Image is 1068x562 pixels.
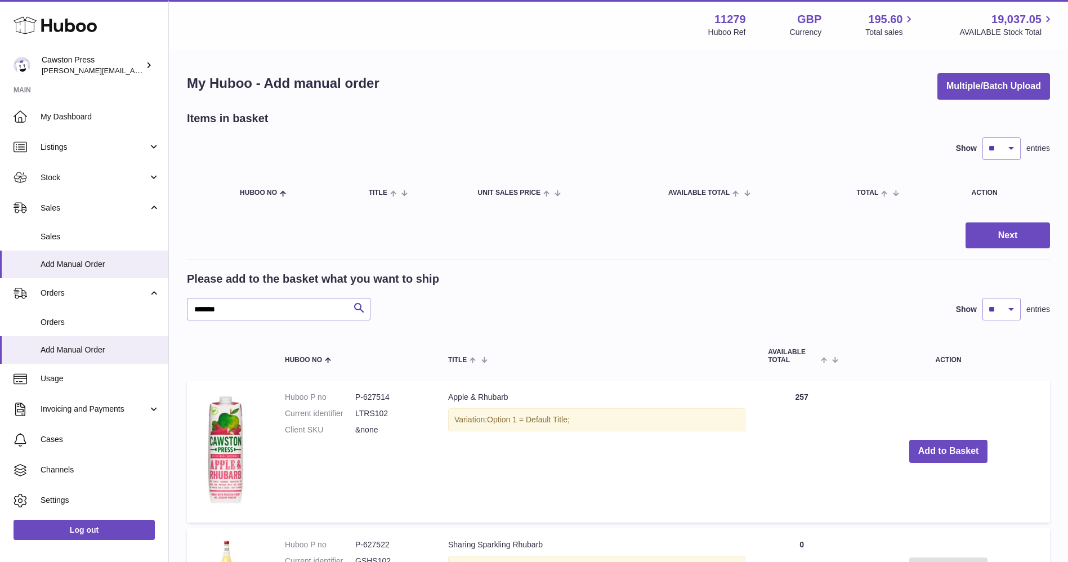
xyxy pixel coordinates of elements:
a: 19,037.05 AVAILABLE Stock Total [959,12,1054,38]
span: Cases [41,434,160,445]
span: AVAILABLE Total [668,189,730,197]
span: Orders [41,288,148,298]
div: Currency [790,27,822,38]
span: AVAILABLE Stock Total [959,27,1054,38]
span: Total [856,189,878,197]
div: Cawston Press [42,55,143,76]
span: 19,037.05 [991,12,1042,27]
span: Option 1 = Default Title; [487,415,570,424]
a: Log out [14,520,155,540]
span: Settings [41,495,160,506]
span: Huboo no [240,189,277,197]
button: Multiple/Batch Upload [937,73,1050,100]
span: Invoicing and Payments [41,404,148,414]
span: [PERSON_NAME][EMAIL_ADDRESS][PERSON_NAME][DOMAIN_NAME] [42,66,286,75]
img: Apple & Rhubarb [198,392,254,509]
dd: P-627522 [355,539,426,550]
span: 195.60 [868,12,902,27]
span: Title [448,356,467,364]
span: My Dashboard [41,111,160,122]
strong: 11279 [714,12,746,27]
label: Show [956,143,977,154]
span: Stock [41,172,148,183]
span: Orders [41,317,160,328]
td: Apple & Rhubarb [437,381,757,523]
h1: My Huboo - Add manual order [187,74,379,92]
a: 195.60 Total sales [865,12,915,38]
span: Add Manual Order [41,345,160,355]
span: entries [1026,304,1050,315]
th: Action [847,337,1050,374]
span: Unit Sales Price [478,189,540,197]
span: Sales [41,231,160,242]
span: Add Manual Order [41,259,160,270]
dd: P-627514 [355,392,426,403]
strong: GBP [797,12,821,27]
span: Huboo no [285,356,322,364]
button: Add to Basket [909,440,988,463]
div: Variation: [448,408,745,431]
span: Usage [41,373,160,384]
dt: Current identifier [285,408,355,419]
dd: &none [355,425,426,435]
span: Title [369,189,387,197]
span: AVAILABLE Total [768,349,818,363]
dt: Huboo P no [285,392,355,403]
button: Next [966,222,1050,249]
div: Action [972,189,1039,197]
h2: Please add to the basket what you want to ship [187,271,439,287]
span: Total sales [865,27,915,38]
span: entries [1026,143,1050,154]
label: Show [956,304,977,315]
td: 257 [757,381,847,523]
span: Channels [41,465,160,475]
span: Sales [41,203,148,213]
dt: Client SKU [285,425,355,435]
img: thomas.carson@cawstonpress.com [14,57,30,74]
div: Huboo Ref [708,27,746,38]
h2: Items in basket [187,111,269,126]
dd: LTRS102 [355,408,426,419]
span: Listings [41,142,148,153]
dt: Huboo P no [285,539,355,550]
